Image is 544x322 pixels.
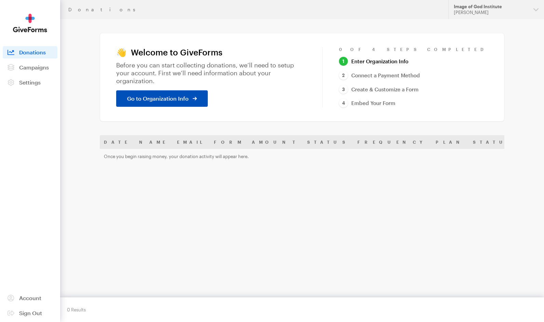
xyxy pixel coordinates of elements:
a: Settings [3,76,57,89]
th: Name [135,135,173,149]
th: Email [173,135,210,149]
a: Enter Organization Info [339,57,408,66]
a: Connect a Payment Method [339,71,420,80]
span: Donations [19,49,46,55]
span: Account [19,295,41,301]
span: Campaigns [19,64,49,70]
span: Sign Out [19,310,42,316]
th: Amount [248,135,303,149]
th: Status [303,135,353,149]
h1: 👋 Welcome to GiveForms [116,48,306,57]
p: Before you can start collecting donations, we’ll need to setup your account. First we’ll need inf... [116,61,306,85]
a: Account [3,292,57,304]
th: Date [100,135,135,149]
a: Embed Your Form [339,99,395,108]
div: [PERSON_NAME] [454,10,528,15]
a: Campaigns [3,61,57,74]
div: 0 of 4 Steps Completed [339,47,488,52]
div: Image of God Institute [454,4,528,10]
a: Sign Out [3,307,57,319]
th: Plan Status [432,135,519,149]
span: Settings [19,79,41,86]
img: GiveForms [13,14,47,33]
th: Form [210,135,248,149]
span: Go to Organization Info [127,94,189,103]
th: Frequency [353,135,432,149]
a: Donations [3,46,57,59]
div: 0 Results [67,304,86,315]
a: Go to Organization Info [116,90,208,107]
a: Create & Customize a Form [339,85,419,94]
